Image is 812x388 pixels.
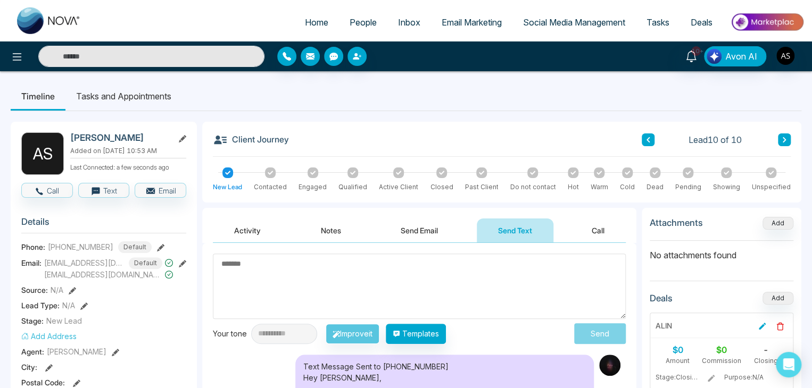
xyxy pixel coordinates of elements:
span: Email: [21,257,42,268]
button: Add Address [21,331,77,342]
div: Active Client [379,182,418,192]
span: Source: [21,284,48,296]
button: Add [763,292,793,305]
li: Tasks and Appointments [65,82,182,111]
div: Contacted [254,182,287,192]
h3: Details [21,216,186,233]
span: Email Marketing [442,17,502,28]
span: Default [129,257,162,269]
span: 10+ [691,46,701,56]
span: People [350,17,377,28]
a: Home [294,12,339,32]
span: Add [763,218,793,227]
button: Notes [300,218,362,242]
button: Add [763,217,793,230]
div: Commission [700,356,744,366]
span: Lead Type: [21,300,60,311]
div: $0 [656,343,700,356]
span: Deals [691,17,712,28]
button: Call [21,183,73,198]
a: People [339,12,387,32]
div: Qualified [338,182,367,192]
div: Unspecified [752,182,791,192]
button: Templates [386,324,446,344]
span: N/A [51,284,63,296]
span: Stage: [21,315,44,326]
img: Lead Flow [707,49,722,64]
img: Nova CRM Logo [17,7,81,34]
h3: Attachments [650,217,703,228]
span: City : [21,361,37,373]
div: Closed [430,182,453,192]
span: [EMAIL_ADDRESS][DOMAIN_NAME] [44,257,124,268]
div: A S [21,132,64,175]
button: Email [135,183,186,198]
div: Past Client [465,182,498,192]
div: Closing [743,356,788,366]
div: Hot [568,182,579,192]
a: 10+ [678,46,704,65]
div: Pending [675,182,701,192]
li: Timeline [11,82,65,111]
div: - [743,343,788,356]
h3: Client Journey [213,132,289,147]
a: Email Marketing [431,12,512,32]
span: Tasks [647,17,669,28]
button: Call [570,218,626,242]
a: Social Media Management [512,12,636,32]
div: Showing [713,182,740,192]
div: Open Intercom Messenger [776,352,801,377]
h2: [PERSON_NAME] [70,132,169,143]
span: Postal Code : [21,377,65,388]
div: ALIN [656,320,672,331]
span: Stage: Closing 2025 [656,373,700,382]
div: Do not contact [510,182,556,192]
a: Deals [680,12,723,32]
span: [PHONE_NUMBER] [48,241,113,252]
span: Agent: [21,346,44,357]
button: Avon AI [704,46,766,66]
div: Dead [647,182,664,192]
div: Cold [620,182,635,192]
div: New Lead [213,182,242,192]
button: Send Text [477,218,553,242]
div: $0 [700,343,744,356]
p: No attachments found [650,241,793,262]
span: [PERSON_NAME] [47,346,106,357]
div: Amount [656,356,700,366]
img: Market-place.gif [728,10,806,34]
button: Text [78,183,130,198]
img: User Avatar [776,47,794,65]
span: Lead 10 of 10 [689,133,742,146]
div: Warm [591,182,608,192]
span: Avon AI [725,50,757,63]
span: Inbox [398,17,420,28]
span: Default [118,241,152,253]
a: Inbox [387,12,431,32]
span: Home [305,17,328,28]
span: Purpose: N/A [724,373,786,382]
div: Engaged [299,182,327,192]
img: Sender [599,355,620,376]
span: Phone: [21,241,45,252]
h3: Deals [650,293,673,303]
button: Activity [213,218,282,242]
button: Send Email [379,218,459,242]
span: [EMAIL_ADDRESS][DOMAIN_NAME] [44,269,162,280]
a: Tasks [636,12,680,32]
p: Last Connected: a few seconds ago [70,161,186,172]
span: New Lead [46,315,82,326]
span: N/A [62,300,75,311]
span: Social Media Management [523,17,625,28]
p: Added on [DATE] 10:53 AM [70,146,186,156]
div: Your tone [213,328,251,339]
